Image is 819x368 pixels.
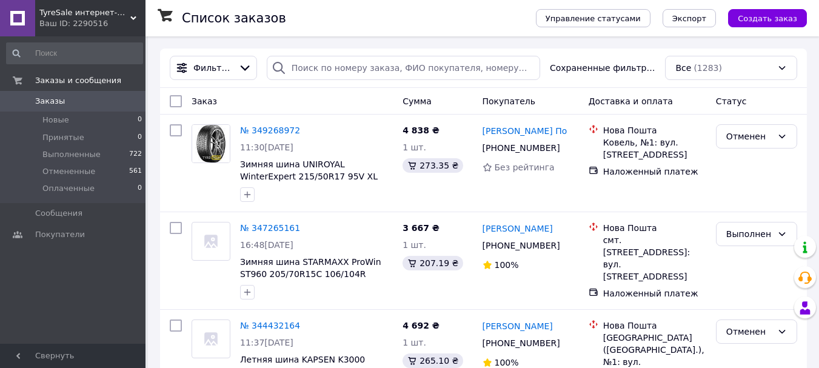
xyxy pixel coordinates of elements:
a: Фото товару [192,222,230,261]
div: 273.35 ₴ [403,158,463,173]
img: Фото товару [192,125,230,162]
span: (1283) [694,63,722,73]
span: Принятые [42,132,84,143]
span: 16:48[DATE] [240,240,293,250]
div: Нова Пошта [603,319,706,332]
a: [PERSON_NAME] [483,320,553,332]
span: 100% [495,260,519,270]
span: 100% [495,358,519,367]
span: 3 667 ₴ [403,223,440,233]
a: Создать заказ [716,13,807,22]
span: Без рейтинга [495,162,555,172]
a: Фото товару [192,124,230,163]
div: Наложенный платеж [603,166,706,178]
a: № 349268972 [240,125,300,135]
div: [PHONE_NUMBER] [480,335,563,352]
a: № 344432164 [240,321,300,330]
span: 4 838 ₴ [403,125,440,135]
div: Наложенный платеж [603,287,706,299]
h1: Список заказов [182,11,286,25]
input: Поиск [6,42,143,64]
div: Отменен [726,130,772,143]
span: Управление статусами [546,14,641,23]
a: Зимняя шина STARMAXX ProWin ST960 205/70R15C 106/104R [240,257,381,279]
span: Сумма [403,96,432,106]
span: Фильтры [193,62,233,74]
span: Сообщения [35,208,82,219]
span: Покупатель [483,96,536,106]
span: 0 [138,183,142,194]
span: Отмененные [42,166,95,177]
div: смт. [STREET_ADDRESS]: вул. [STREET_ADDRESS] [603,234,706,283]
a: [PERSON_NAME] [483,222,553,235]
a: № 347265161 [240,223,300,233]
span: 11:37[DATE] [240,338,293,347]
input: Поиск по номеру заказа, ФИО покупателя, номеру телефона, Email, номеру накладной [267,56,540,80]
span: Заказ [192,96,217,106]
span: Новые [42,115,69,125]
button: Управление статусами [536,9,650,27]
span: 0 [138,132,142,143]
span: Оплаченные [42,183,95,194]
span: Сохраненные фильтры: [550,62,656,74]
button: Создать заказ [728,9,807,27]
span: Доставка и оплата [589,96,673,106]
span: 1 шт. [403,338,426,347]
span: 561 [129,166,142,177]
button: Экспорт [663,9,716,27]
span: Статус [716,96,747,106]
span: 11:30[DATE] [240,142,293,152]
span: Все [675,62,691,74]
div: Выполнен [726,227,772,241]
div: 265.10 ₴ [403,353,463,368]
span: Заказы [35,96,65,107]
a: Фото товару [192,319,230,358]
span: 0 [138,115,142,125]
div: Ваш ID: 2290516 [39,18,145,29]
span: TyreSale интернет-магазин [39,7,130,18]
span: Выполненные [42,149,101,160]
div: [PHONE_NUMBER] [480,237,563,254]
div: [PHONE_NUMBER] [480,139,563,156]
span: 722 [129,149,142,160]
div: 207.19 ₴ [403,256,463,270]
div: Нова Пошта [603,124,706,136]
span: Заказы и сообщения [35,75,121,86]
div: Ковель, №1: вул. [STREET_ADDRESS] [603,136,706,161]
span: Создать заказ [738,14,797,23]
span: Покупатели [35,229,85,240]
span: 1 шт. [403,142,426,152]
span: Экспорт [672,14,706,23]
span: 4 692 ₴ [403,321,440,330]
a: Зимняя шина UNIROYAL WinterExpert 215/50R17 95V XL [240,159,378,181]
div: Нова Пошта [603,222,706,234]
span: 1 шт. [403,240,426,250]
div: Отменен [726,325,772,338]
a: [PERSON_NAME] По [483,125,567,137]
